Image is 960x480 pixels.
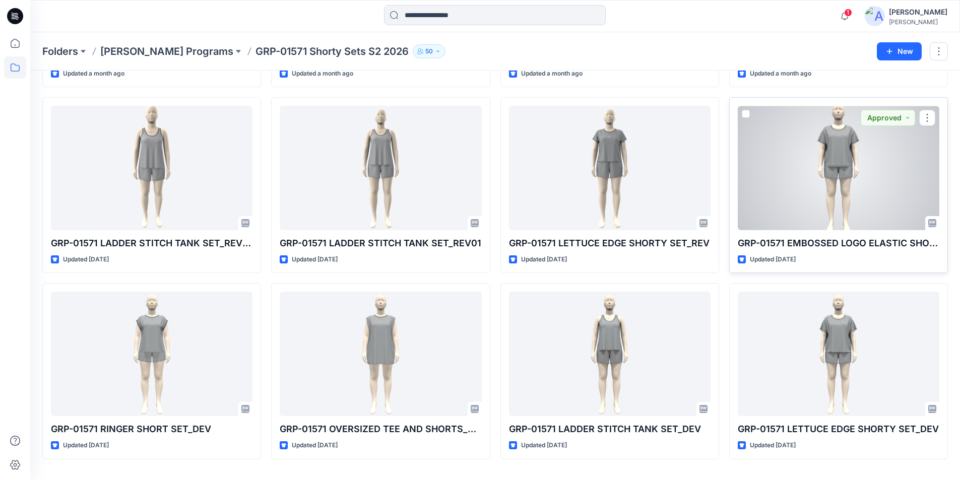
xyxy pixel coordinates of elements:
a: GRP-01571 EMBOSSED LOGO ELASTIC SHORT SET_DEV [738,106,939,230]
p: GRP-01571 OVERSIZED TEE AND SHORTS_DEV [280,422,481,436]
div: [PERSON_NAME] [889,18,947,26]
p: GRP-01571 EMBOSSED LOGO ELASTIC SHORT SET_DEV [738,236,939,250]
a: GRP-01571 LADDER STITCH TANK SET_REV02 [51,106,252,230]
p: GRP-01571 LADDER STITCH TANK SET_DEV [509,422,711,436]
p: Updated [DATE] [292,254,338,265]
p: 50 [425,46,433,57]
p: Updated a month ago [63,68,124,79]
a: GRP-01571 LETTUCE EDGE SHORTY SET_REV [509,106,711,230]
a: GRP-01571 LETTUCE EDGE SHORTY SET_DEV [738,292,939,416]
p: Updated a month ago [750,68,811,79]
a: GRP-01571 LADDER STITCH TANK SET_DEV [509,292,711,416]
a: GRP-01571 OVERSIZED TEE AND SHORTS_DEV [280,292,481,416]
a: GRP-01571 RINGER SHORT SET_DEV [51,292,252,416]
p: GRP-01571 LETTUCE EDGE SHORTY SET_REV [509,236,711,250]
p: Updated [DATE] [63,440,109,451]
p: Updated a month ago [521,68,583,79]
div: [PERSON_NAME] [889,6,947,18]
p: Updated [DATE] [521,440,567,451]
a: [PERSON_NAME] Programs [100,44,233,58]
button: 50 [413,44,445,58]
p: Updated [DATE] [292,440,338,451]
a: GRP-01571 LADDER STITCH TANK SET_REV01 [280,106,481,230]
p: Updated a month ago [292,68,353,79]
img: avatar [865,6,885,26]
button: New [877,42,922,60]
p: Updated [DATE] [63,254,109,265]
p: Updated [DATE] [750,440,796,451]
p: GRP-01571 LADDER STITCH TANK SET_REV02 [51,236,252,250]
a: Folders [42,44,78,58]
p: GRP-01571 RINGER SHORT SET_DEV [51,422,252,436]
p: GRP-01571 Shorty Sets S2 2026 [255,44,409,58]
p: GRP-01571 LETTUCE EDGE SHORTY SET_DEV [738,422,939,436]
p: GRP-01571 LADDER STITCH TANK SET_REV01 [280,236,481,250]
p: Updated [DATE] [750,254,796,265]
span: 1 [844,9,852,17]
p: Updated [DATE] [521,254,567,265]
